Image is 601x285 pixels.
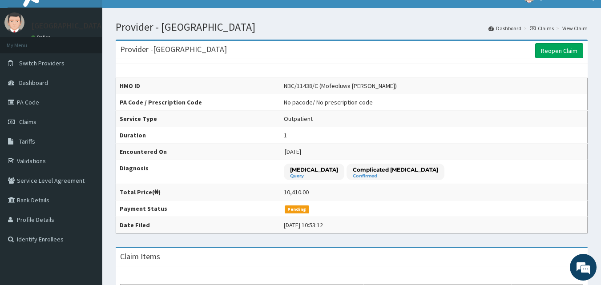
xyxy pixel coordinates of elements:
[116,144,280,160] th: Encountered On
[284,221,323,229] div: [DATE] 10:53:12
[19,137,35,145] span: Tariffs
[290,174,338,178] small: Query
[120,45,227,53] h3: Provider - [GEOGRAPHIC_DATA]
[488,24,521,32] a: Dashboard
[353,166,438,173] p: Complicated [MEDICAL_DATA]
[31,34,52,40] a: Online
[16,44,36,67] img: d_794563401_company_1708531726252_794563401
[284,114,313,123] div: Outpatient
[285,148,301,156] span: [DATE]
[530,24,554,32] a: Claims
[116,127,280,144] th: Duration
[120,253,160,261] h3: Claim Items
[284,131,287,140] div: 1
[4,12,24,32] img: User Image
[285,205,309,213] span: Pending
[284,81,397,90] div: NBC/11438/C (Mofeoluwa [PERSON_NAME])
[116,21,588,33] h1: Provider - [GEOGRAPHIC_DATA]
[19,79,48,87] span: Dashboard
[116,94,280,111] th: PA Code / Prescription Code
[284,188,309,197] div: 10,410.00
[116,201,280,217] th: Payment Status
[116,217,280,233] th: Date Filed
[31,22,105,30] p: [GEOGRAPHIC_DATA]
[116,160,280,184] th: Diagnosis
[290,166,338,173] p: [MEDICAL_DATA]
[116,78,280,94] th: HMO ID
[535,43,583,58] a: Reopen Claim
[52,86,123,176] span: We're online!
[116,184,280,201] th: Total Price(₦)
[562,24,588,32] a: View Claim
[146,4,167,26] div: Minimize live chat window
[353,174,438,178] small: Confirmed
[19,59,65,67] span: Switch Providers
[4,190,169,221] textarea: Type your message and hit 'Enter'
[284,98,373,107] div: No pacode / No prescription code
[116,111,280,127] th: Service Type
[46,50,149,61] div: Chat with us now
[19,118,36,126] span: Claims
